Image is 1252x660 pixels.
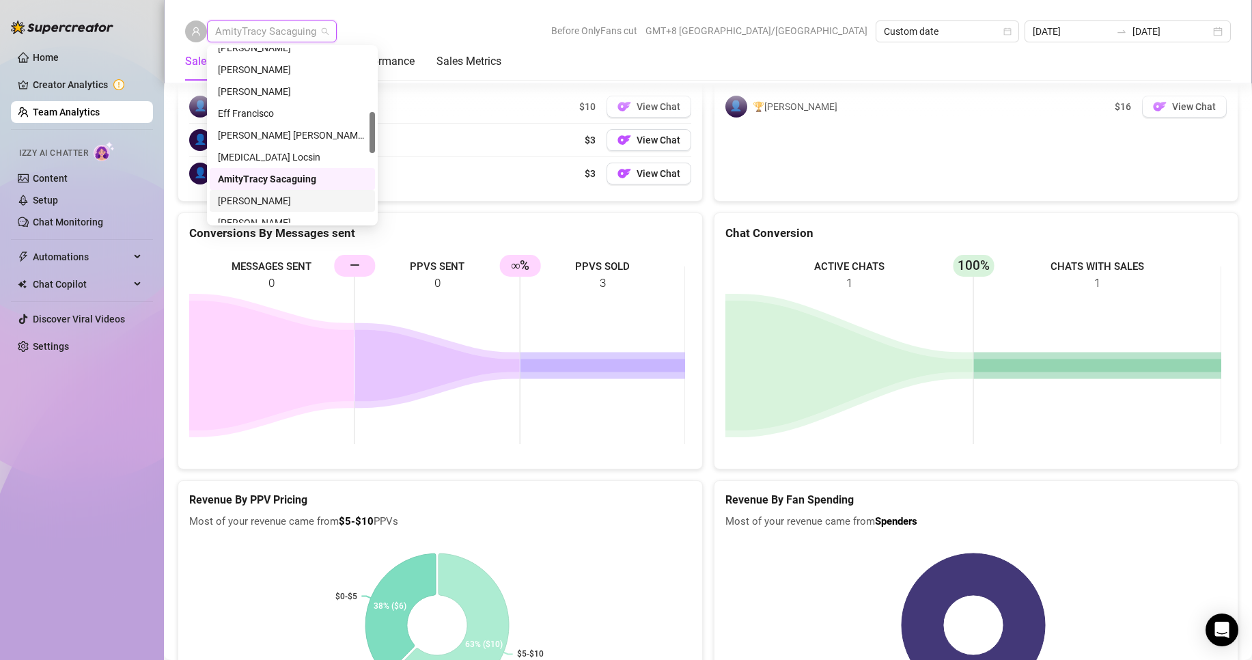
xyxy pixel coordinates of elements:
span: Most of your revenue came from [725,514,1227,530]
div: [PERSON_NAME] [218,193,367,208]
span: Automations [33,246,130,268]
div: [PERSON_NAME] [218,215,367,230]
span: View Chat [1172,101,1216,112]
span: user [191,27,201,36]
button: OFView Chat [607,163,691,184]
div: [MEDICAL_DATA] Locsin [218,150,367,165]
a: Chat Monitoring [33,217,103,228]
input: End date [1132,24,1210,39]
div: AmityTracy Sacaguing [218,171,367,187]
span: 👤 [189,163,211,184]
span: $3 [585,166,596,181]
a: Home [33,52,59,63]
div: Open Intercom Messenger [1206,614,1238,646]
a: Discover Viral Videos [33,314,125,325]
div: Rupert T. [210,81,375,102]
img: OF [1153,100,1167,113]
img: AI Chatter [94,141,115,161]
div: Eff Francisco [218,106,367,121]
text: $5-$10 [517,650,544,659]
div: Conversions By Messages sent [189,224,691,243]
b: Spenders [875,515,917,527]
img: OF [617,100,631,113]
div: Chat Conversion [725,224,1227,243]
span: $10 [579,99,596,114]
span: View Chat [637,135,680,146]
img: Chat Copilot [18,279,27,289]
span: Most of your revenue came from PPVs [189,514,691,530]
span: Before OnlyFans cut [551,20,637,41]
img: OF [617,167,631,180]
div: [PERSON_NAME] [218,62,367,77]
div: AmityTracy Sacaguing [210,168,375,190]
span: View Chat [637,101,680,112]
button: OFView Chat [1142,96,1227,118]
a: Settings [33,341,69,352]
span: Chat Copilot [33,273,130,295]
div: Sales [185,53,212,70]
span: thunderbolt [18,251,29,262]
div: Sales Metrics [436,53,501,70]
span: Custom date [884,21,1011,42]
span: GMT+8 [GEOGRAPHIC_DATA]/[GEOGRAPHIC_DATA] [645,20,867,41]
span: to [1116,26,1127,37]
span: swap-right [1116,26,1127,37]
text: $0-$5 [335,592,357,601]
span: 🏆[PERSON_NAME] [753,99,837,114]
input: Start date [1033,24,1111,39]
div: Mary Jane Moreno [210,190,375,212]
span: Izzy AI Chatter [19,147,88,160]
div: [PERSON_NAME] [218,84,367,99]
div: Eff Francisco [210,102,375,124]
div: Performance [352,53,415,70]
span: 👤 [189,129,211,151]
div: [PERSON_NAME] [PERSON_NAME] Tarcena [218,128,367,143]
b: $5-$10 [339,515,374,527]
a: Setup [33,195,58,206]
div: Exon Locsin [210,146,375,168]
span: calendar [1003,27,1012,36]
img: OF [617,133,631,147]
div: Rick Gino Tarcena [210,124,375,146]
div: grace Kim [210,212,375,234]
div: [PERSON_NAME] [218,40,367,55]
h5: Revenue By PPV Pricing [189,492,691,508]
h5: Revenue By Fan Spending [725,492,1227,508]
div: Derik Barron [210,59,375,81]
a: Content [33,173,68,184]
span: AmityTracy Sacaguing [215,21,329,42]
button: OFView Chat [607,96,691,118]
span: 👤 [189,96,211,118]
span: View Chat [637,168,680,179]
div: Einar [210,37,375,59]
span: $3 [585,133,596,148]
span: $16 [1115,99,1131,114]
img: logo-BBDzfeDw.svg [11,20,113,34]
span: 👤 [725,96,747,118]
a: Creator Analytics exclamation-circle [33,74,142,96]
a: Team Analytics [33,107,100,118]
button: OFView Chat [607,129,691,151]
